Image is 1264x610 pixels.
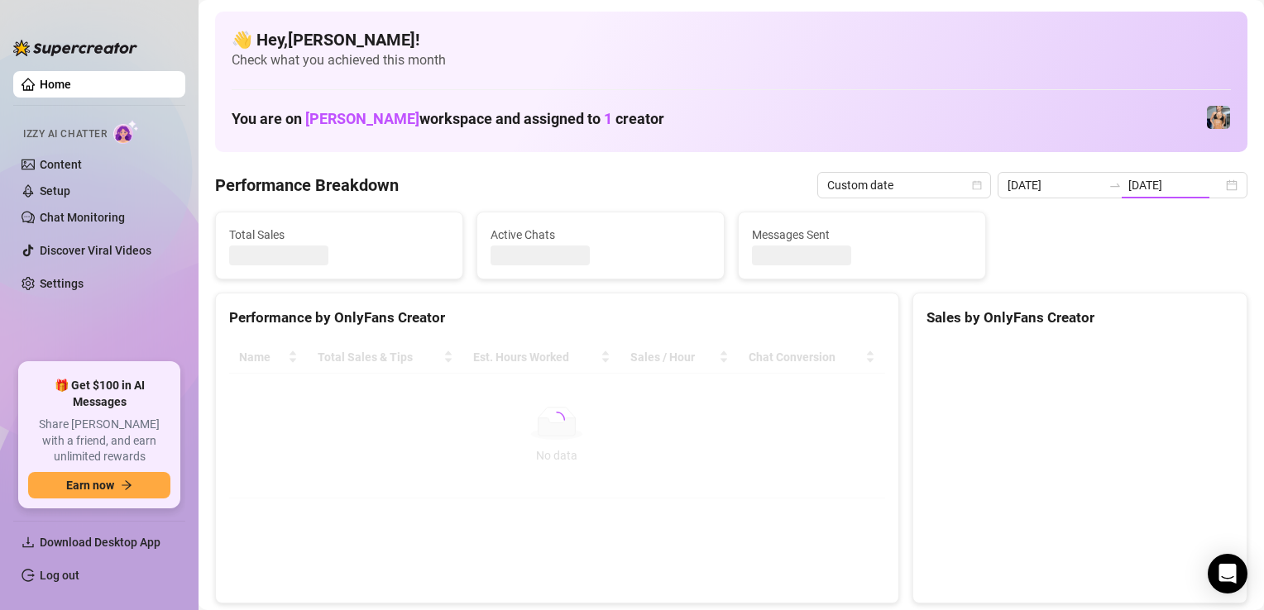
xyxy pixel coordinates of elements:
[113,120,139,144] img: AI Chatter
[229,307,885,329] div: Performance by OnlyFans Creator
[40,211,125,224] a: Chat Monitoring
[1207,106,1230,129] img: Veronica
[13,40,137,56] img: logo-BBDzfeDw.svg
[40,277,84,290] a: Settings
[1208,554,1247,593] div: Open Intercom Messenger
[23,126,107,142] span: Izzy AI Chatter
[66,479,114,492] span: Earn now
[827,173,981,198] span: Custom date
[40,184,70,198] a: Setup
[40,158,82,171] a: Content
[232,28,1231,51] h4: 👋 Hey, [PERSON_NAME] !
[22,536,35,549] span: download
[972,180,982,190] span: calendar
[1108,179,1122,192] span: swap-right
[548,411,566,429] span: loading
[491,226,711,244] span: Active Chats
[232,110,664,128] h1: You are on workspace and assigned to creator
[28,417,170,465] span: Share [PERSON_NAME] with a friend, and earn unlimited rewards
[40,536,160,549] span: Download Desktop App
[926,307,1233,329] div: Sales by OnlyFans Creator
[752,226,972,244] span: Messages Sent
[305,110,419,127] span: [PERSON_NAME]
[215,174,399,197] h4: Performance Breakdown
[1108,179,1122,192] span: to
[40,78,71,91] a: Home
[1128,176,1223,194] input: End date
[28,378,170,410] span: 🎁 Get $100 in AI Messages
[28,472,170,498] button: Earn nowarrow-right
[604,110,612,127] span: 1
[40,569,79,582] a: Log out
[1008,176,1102,194] input: Start date
[232,51,1231,69] span: Check what you achieved this month
[121,479,132,491] span: arrow-right
[40,244,151,257] a: Discover Viral Videos
[229,226,449,244] span: Total Sales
